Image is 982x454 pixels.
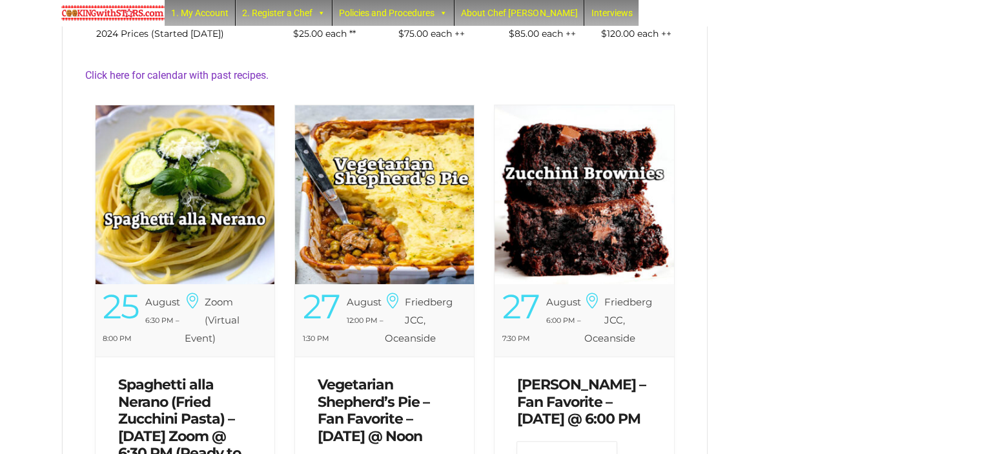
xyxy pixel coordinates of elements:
[96,29,273,38] div: 2024 Prices (Started [DATE])
[303,311,385,347] div: 12:00 PM – 1:30 PM
[398,29,489,38] div: $75.00 each ++
[385,293,453,347] h6: Friedberg JCC, Oceanside
[347,293,382,311] div: August
[318,376,429,444] a: Vegetarian Shepherd’s Pie – Fan Favorite – [DATE] @ Noon
[509,29,580,38] div: $85.00 each ++
[303,293,340,320] div: 27
[293,29,377,38] div: $25.00 each **
[601,29,673,38] div: $120.00 each ++
[546,293,581,311] div: August
[502,311,584,347] div: 6:00 PM – 7:30 PM
[584,293,652,347] h6: Friedberg JCC, Oceanside
[517,376,646,428] a: [PERSON_NAME] – Fan Favorite – [DATE] @ 6:00 PM
[61,5,165,21] img: Chef Paula's Cooking With Stars
[502,293,539,320] div: 27
[103,311,185,347] div: 6:30 PM – 8:00 PM
[185,293,240,347] h6: Zoom (Virtual Event)
[103,293,138,320] div: 25
[145,293,180,311] div: August
[85,69,269,81] a: Click here for calendar with past recipes.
